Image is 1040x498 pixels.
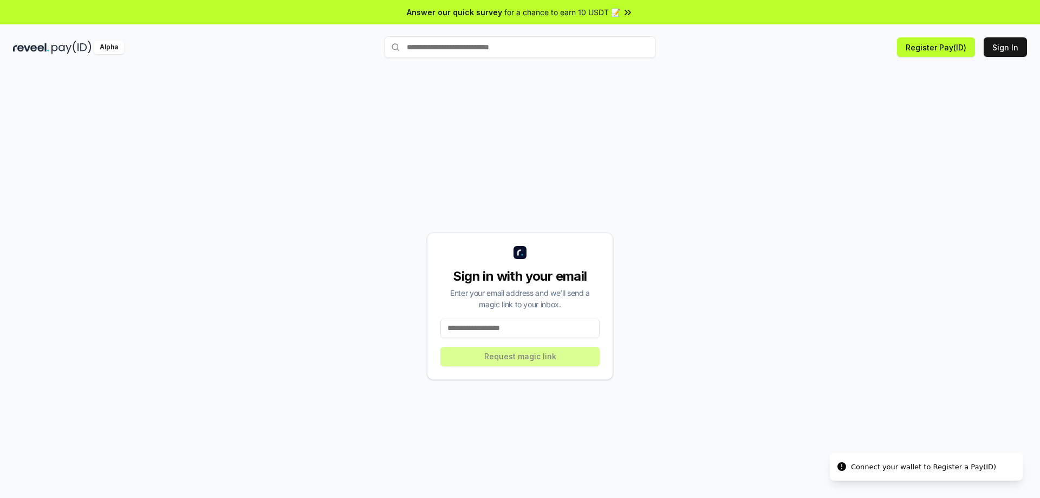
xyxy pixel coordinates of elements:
[984,37,1027,57] button: Sign In
[407,7,502,18] span: Answer our quick survey
[504,7,620,18] span: for a chance to earn 10 USDT 📝
[851,462,996,473] div: Connect your wallet to Register a Pay(ID)
[897,37,975,57] button: Register Pay(ID)
[440,268,600,285] div: Sign in with your email
[13,41,49,54] img: reveel_dark
[513,246,526,259] img: logo_small
[51,41,92,54] img: pay_id
[94,41,124,54] div: Alpha
[440,287,600,310] div: Enter your email address and we’ll send a magic link to your inbox.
